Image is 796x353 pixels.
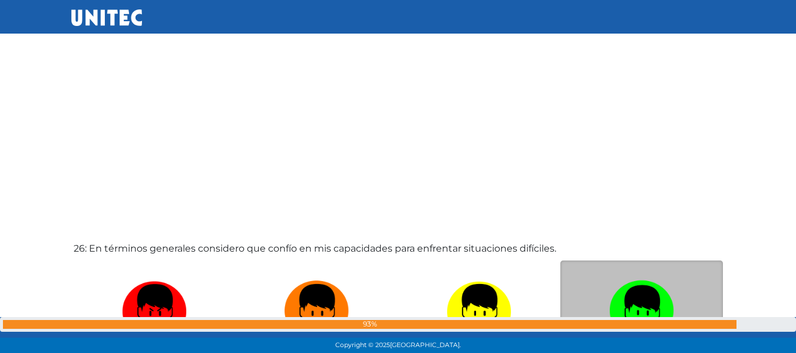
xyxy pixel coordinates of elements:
span: [GEOGRAPHIC_DATA]. [390,341,461,349]
div: 93% [3,320,736,329]
img: Nunca [122,276,187,338]
img: UNITEC [71,9,142,26]
img: Frecuentemente [609,276,674,338]
label: 26: En términos generales considero que confío en mis capacidades para enfrentar situaciones difí... [74,242,556,256]
img: La mayoria de la veces [447,276,511,338]
img: Pocas veces [285,276,349,338]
